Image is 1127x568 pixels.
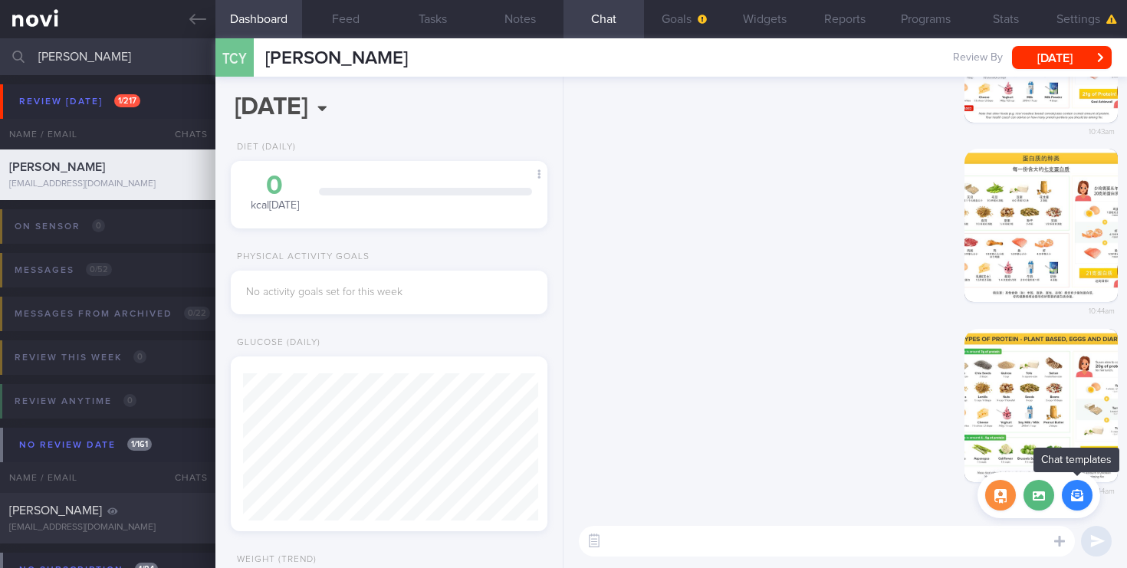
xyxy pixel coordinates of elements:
div: Messages from Archived [11,304,214,324]
div: Chats [154,119,215,149]
span: 1 / 217 [114,94,140,107]
div: [EMAIL_ADDRESS][DOMAIN_NAME] [9,179,206,190]
div: TCY [212,29,258,88]
img: Photo by Sue-Anne [964,149,1118,302]
div: Review this week [11,347,150,368]
div: Messages [11,260,116,281]
span: 10:44am [1089,302,1115,317]
div: Review anytime [11,391,140,412]
span: [PERSON_NAME] [265,49,408,67]
span: 0 / 52 [86,263,112,276]
div: 0 [246,172,304,199]
span: [PERSON_NAME] [9,504,102,517]
div: Weight (Trend) [231,554,317,566]
div: Glucose (Daily) [231,337,320,349]
div: Physical Activity Goals [231,251,370,263]
span: [PERSON_NAME] [9,161,105,173]
img: Photo by Sue-Anne [964,329,1118,482]
span: 0 [133,350,146,363]
span: 0 [92,219,105,232]
span: 0 [123,394,136,407]
span: 0 / 22 [184,307,210,320]
div: Diet (Daily) [231,142,296,153]
button: [DATE] [1012,46,1112,69]
span: Review By [953,51,1003,65]
div: No activity goals set for this week [246,286,532,300]
div: Chats [154,462,215,493]
div: On sensor [11,216,109,237]
div: [EMAIL_ADDRESS][DOMAIN_NAME] [9,522,206,534]
span: 10:44am [1089,482,1115,497]
span: 1 / 161 [127,438,152,451]
span: 10:43am [1089,123,1115,137]
div: kcal [DATE] [246,172,304,213]
div: Review [DATE] [15,91,144,112]
div: No review date [15,435,156,455]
